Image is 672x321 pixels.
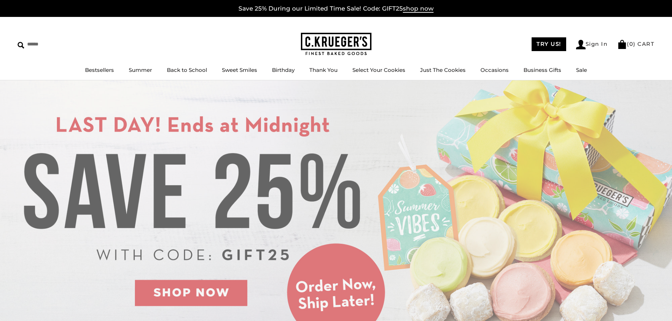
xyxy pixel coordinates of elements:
[576,67,587,73] a: Sale
[222,67,257,73] a: Sweet Smiles
[617,41,654,47] a: (0) CART
[352,67,405,73] a: Select Your Cookies
[532,37,566,51] a: TRY US!
[403,5,434,13] span: shop now
[301,33,371,56] img: C.KRUEGER'S
[18,42,24,49] img: Search
[272,67,295,73] a: Birthday
[576,40,586,49] img: Account
[617,40,627,49] img: Bag
[420,67,466,73] a: Just The Cookies
[576,40,608,49] a: Sign In
[18,39,102,50] input: Search
[85,67,114,73] a: Bestsellers
[523,67,561,73] a: Business Gifts
[167,67,207,73] a: Back to School
[129,67,152,73] a: Summer
[629,41,634,47] span: 0
[309,67,338,73] a: Thank You
[238,5,434,13] a: Save 25% During our Limited Time Sale! Code: GIFT25shop now
[480,67,509,73] a: Occasions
